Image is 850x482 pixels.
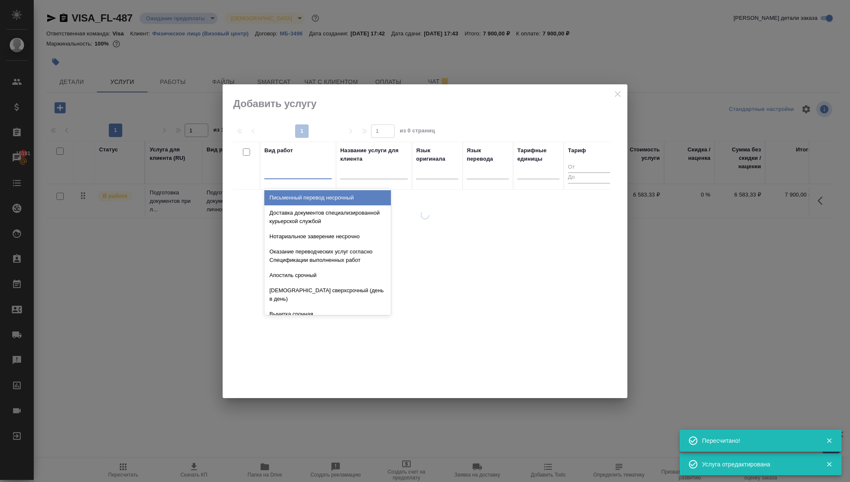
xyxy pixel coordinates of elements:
button: Закрыть [820,460,838,468]
div: Нотариальное заверение несрочно [264,229,391,244]
div: Вид работ [264,146,293,155]
div: Язык оригинала [416,146,458,163]
input: До [568,172,610,183]
div: Тарифные единицы [517,146,559,163]
div: Тариф [568,146,586,155]
div: Апостиль срочный [264,268,391,283]
div: Доставка документов специализированной курьерской службой [264,205,391,229]
div: Язык перевода [467,146,509,163]
div: Услуга отредактирована [702,460,813,469]
div: Вычитка срочная [264,307,391,322]
div: Пересчитано! [702,436,813,445]
div: Оказание переводческих услуг согласно Спецификации выполненных работ [264,244,391,268]
button: Закрыть [820,437,838,444]
div: [DEMOGRAPHIC_DATA] сверхсрочный (день в день) [264,283,391,307]
div: Название услуги для клиента [340,146,408,163]
div: Письменный перевод несрочный [264,190,391,205]
input: От [568,162,610,173]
